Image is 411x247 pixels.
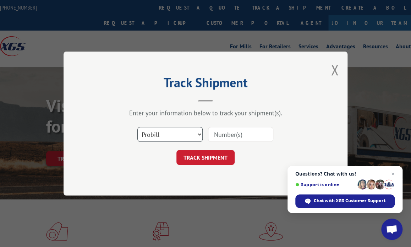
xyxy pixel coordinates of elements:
[295,171,395,177] span: Questions? Chat with us!
[331,60,339,79] button: Close modal
[295,182,355,187] span: Support is online
[99,77,312,91] h2: Track Shipment
[99,109,312,117] div: Enter your information below to track your shipment(s).
[314,198,385,204] span: Chat with XGS Customer Support
[208,127,273,142] input: Number(s)
[381,219,402,240] a: Open chat
[295,194,395,208] span: Chat with XGS Customer Support
[176,150,235,165] button: TRACK SHIPMENT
